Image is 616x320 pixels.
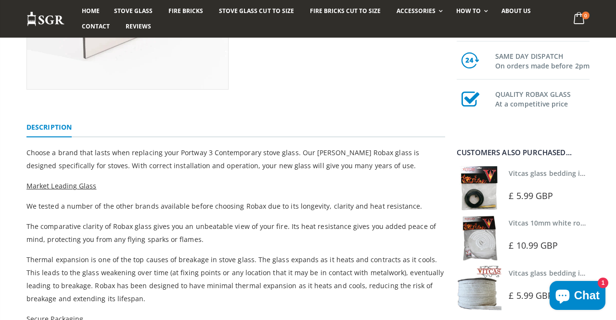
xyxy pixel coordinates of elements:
[82,22,110,30] span: Contact
[26,181,96,190] span: Market Leading Glass
[495,88,590,109] h3: QUALITY ROBAX GLASS At a competitive price
[310,7,381,15] span: Fire Bricks Cut To Size
[449,3,493,19] a: How To
[303,3,388,19] a: Fire Bricks Cut To Size
[161,3,210,19] a: Fire Bricks
[219,7,294,15] span: Stove Glass Cut To Size
[26,255,444,303] span: Thermal expansion is one of the top causes of breakage in stove glass. The glass expands as it he...
[126,22,151,30] span: Reviews
[509,290,553,301] span: £ 5.99 GBP
[26,222,436,244] span: The comparative clarity of Robax glass gives you an unbeatable view of your fire. Its heat resist...
[114,7,153,15] span: Stove Glass
[75,3,107,19] a: Home
[570,10,590,28] a: 0
[82,7,100,15] span: Home
[212,3,301,19] a: Stove Glass Cut To Size
[397,7,436,15] span: Accessories
[495,50,590,71] h3: SAME DAY DISPATCH On orders made before 2pm
[389,3,448,19] a: Accessories
[494,3,538,19] a: About us
[509,190,553,201] span: £ 5.99 GBP
[457,215,501,260] img: Vitcas white rope, glue and gloves kit 10mm
[457,266,501,310] img: Vitcas stove glass bedding in tape
[456,7,481,15] span: How To
[582,12,590,19] span: 0
[457,149,590,156] div: Customers also purchased...
[26,201,422,211] span: We tested a number of the other brands available before choosing Robax due to its longevity, clar...
[75,19,117,34] a: Contact
[26,11,65,27] img: Stove Glass Replacement
[26,118,72,137] a: Description
[457,166,501,211] img: Vitcas stove glass bedding in tape
[168,7,203,15] span: Fire Bricks
[509,240,558,251] span: £ 10.99 GBP
[26,148,419,170] span: Choose a brand that lasts when replacing your Portway 3 Contemporary stove glass. Our [PERSON_NAM...
[118,19,158,34] a: Reviews
[547,281,608,312] inbox-online-store-chat: Shopify online store chat
[501,7,531,15] span: About us
[107,3,160,19] a: Stove Glass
